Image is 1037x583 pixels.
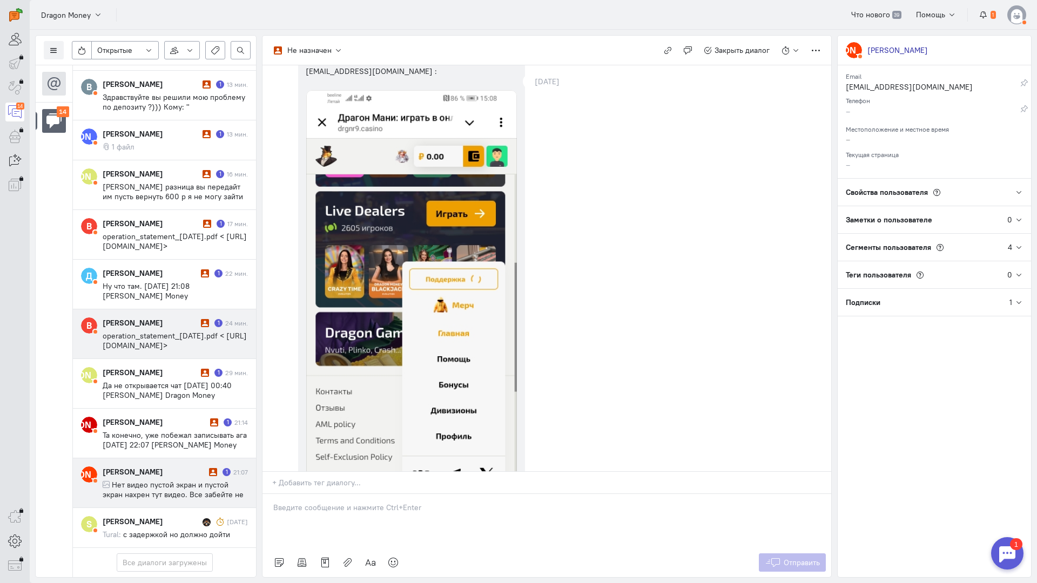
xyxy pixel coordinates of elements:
[103,128,200,139] div: [PERSON_NAME]
[234,418,248,427] div: 21:14
[86,220,92,232] text: В
[223,468,231,476] div: Есть неотвеченное сообщение пользователя
[103,317,198,328] div: [PERSON_NAME]
[103,480,244,548] span: Нет видео пустой экран и пустой экран нахрен тут видео. Все забейте не решите не чего -- Отправле...
[203,220,211,228] i: Диалог не разобран
[103,331,247,350] span: operation_statement_[DATE].pdf < [URL][DOMAIN_NAME]>
[103,268,198,279] div: [PERSON_NAME]
[103,218,200,229] div: [PERSON_NAME]
[910,5,962,24] button: Помощь
[759,553,826,572] button: Отправить
[103,92,245,170] span: Здравствуйте вы решили мою проблему по депозиту ?))) Кому: "[EMAIL_ADDRESS][DOMAIN_NAME]" <[EMAIL...
[216,80,224,89] div: Есть неотвеченное сообщение пользователя
[53,469,125,480] text: [PERSON_NAME]
[53,419,125,430] text: [PERSON_NAME]
[16,103,24,110] div: 14
[103,381,240,410] span: Да не открывается чат [DATE] 00:40 [PERSON_NAME] Dragon Money <[EMAIL_ADDRESS][DOMAIN_NAME]>:
[201,369,209,377] i: Диалог не разобран
[86,81,92,92] text: В
[214,319,223,327] div: Есть неотвеченное сообщение пользователя
[523,74,571,89] div: [DATE]
[227,170,248,179] div: 16 мин.
[846,94,870,105] small: Телефон
[103,516,200,527] div: [PERSON_NAME]
[117,553,213,572] button: Все диалоги загружены
[86,320,92,331] text: В
[991,11,996,19] span: 1
[846,134,850,144] span: –
[41,10,91,21] span: Dragon Money
[1009,297,1012,308] div: 1
[268,41,348,59] button: Не назначен
[203,518,211,526] img: Tural
[103,466,206,477] div: [PERSON_NAME]
[784,558,820,567] span: Отправить
[103,417,207,428] div: [PERSON_NAME]
[838,206,1007,233] div: Заметки о пользователе
[715,45,770,55] span: Закрыть диалог
[916,10,945,19] span: Помощь
[1008,242,1012,253] div: 4
[851,10,890,19] span: Что нового
[892,11,901,19] span: 39
[103,79,200,90] div: [PERSON_NAME]
[53,369,125,381] text: [PERSON_NAME]
[209,468,217,476] i: Диалог не разобран
[1007,214,1012,225] div: 0
[103,182,243,240] span: [PERSON_NAME] разница вы передайт им пусть вернуть 600 р я не могу зайти чат поддержки вы помогит...
[91,41,159,59] button: Открытые
[818,44,890,56] text: [PERSON_NAME]
[214,269,223,277] div: Есть неотвеченное сообщение пользователя
[86,518,92,530] text: S
[846,242,931,252] span: Сегменты пользователя
[57,106,70,118] div: 14
[846,160,850,170] span: –
[846,106,1020,119] div: –
[203,80,211,89] i: Диалог не разобран
[53,171,125,182] text: [PERSON_NAME]
[9,8,23,22] img: carrot-quest.svg
[698,41,776,59] button: Закрыть диалог
[227,80,248,89] div: 13 мин.
[123,530,230,539] span: с задержкой но должно дойти
[1007,5,1026,24] img: default-v4.png
[225,318,248,328] div: 24 мин.
[216,170,224,178] div: Есть неотвеченное сообщение пользователя
[846,147,1023,159] div: Текущая страница
[846,187,928,197] span: Свойства пользователя
[210,418,218,426] i: Диалог не разобран
[103,430,247,469] span: Та конечно, уже побежал записывать ага [DATE] 22:07 [PERSON_NAME] Money <[PERSON_NAME][EMAIL_ADDR...
[201,269,209,277] i: Диалог не разобран
[227,130,248,139] div: 13 мин.
[214,369,223,377] div: Есть неотвеченное сообщение пользователя
[103,168,200,179] div: [PERSON_NAME]
[203,170,211,178] i: Диалог не разобран
[217,220,225,228] div: Есть неотвеченное сообщение пользователя
[216,130,224,138] div: Есть неотвеченное сообщение пользователя
[846,122,1023,134] div: Местоположение и местное время
[86,270,92,281] text: Д
[103,281,234,320] span: Ну что там. [DATE] 21:08 [PERSON_NAME] Money <[PERSON_NAME][EMAIL_ADDRESS][DOMAIN_NAME]>:
[838,289,1009,316] div: Подписки
[867,45,928,56] div: [PERSON_NAME]
[53,131,125,142] text: [PERSON_NAME]
[287,45,332,56] div: Не назначен
[227,219,248,228] div: 17 мин.
[233,467,248,477] div: 21:07
[224,418,232,426] div: Есть неотвеченное сообщение пользователя
[103,367,198,378] div: [PERSON_NAME]
[103,530,121,539] span: Tural:
[845,5,907,24] a: Что нового 39
[973,5,1002,24] button: 1
[201,319,209,327] i: Диалог не разобран
[203,130,211,138] i: Диалог не разобран
[112,142,134,152] span: 1 файл
[1007,269,1012,280] div: 0
[225,269,248,278] div: 22 мин.
[846,270,911,280] span: Теги пользователя
[225,368,248,377] div: 29 мин.
[24,6,37,18] div: 1
[97,45,132,56] span: Открытые
[35,5,108,24] button: Dragon Money
[227,517,248,526] div: [DATE]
